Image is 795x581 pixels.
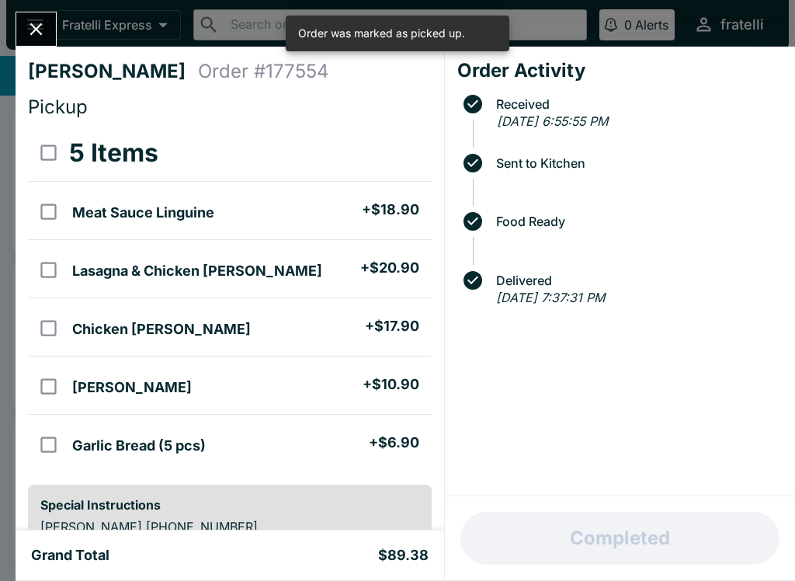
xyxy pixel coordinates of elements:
h5: Meat Sauce Linguine [72,204,214,222]
h5: [PERSON_NAME] [72,378,192,397]
h6: Special Instructions [40,497,419,513]
h5: Garlic Bread (5 pcs) [72,437,206,455]
h5: Grand Total [31,546,109,565]
h5: + $17.90 [365,317,419,336]
span: Sent to Kitchen [488,156,783,170]
h4: Order Activity [457,59,783,82]
h5: + $10.90 [363,375,419,394]
h4: [PERSON_NAME] [28,60,198,83]
h5: $89.38 [378,546,429,565]
em: [DATE] 7:37:31 PM [496,290,605,305]
p: [PERSON_NAME] [PHONE_NUMBER] [40,519,419,534]
h3: 5 Items [69,137,158,169]
h5: + $18.90 [362,200,419,219]
em: [DATE] 6:55:55 PM [497,113,608,129]
h4: Order # 177554 [198,60,329,83]
button: Close [16,12,56,46]
span: Food Ready [488,214,783,228]
h5: + $20.90 [360,259,419,277]
h5: Chicken [PERSON_NAME] [72,320,251,339]
table: orders table [28,125,432,472]
h5: + $6.90 [369,433,419,452]
div: Order was marked as picked up. [298,20,465,47]
span: Received [488,97,783,111]
span: Delivered [488,273,783,287]
span: Pickup [28,96,88,118]
h5: Lasagna & Chicken [PERSON_NAME] [72,262,322,280]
